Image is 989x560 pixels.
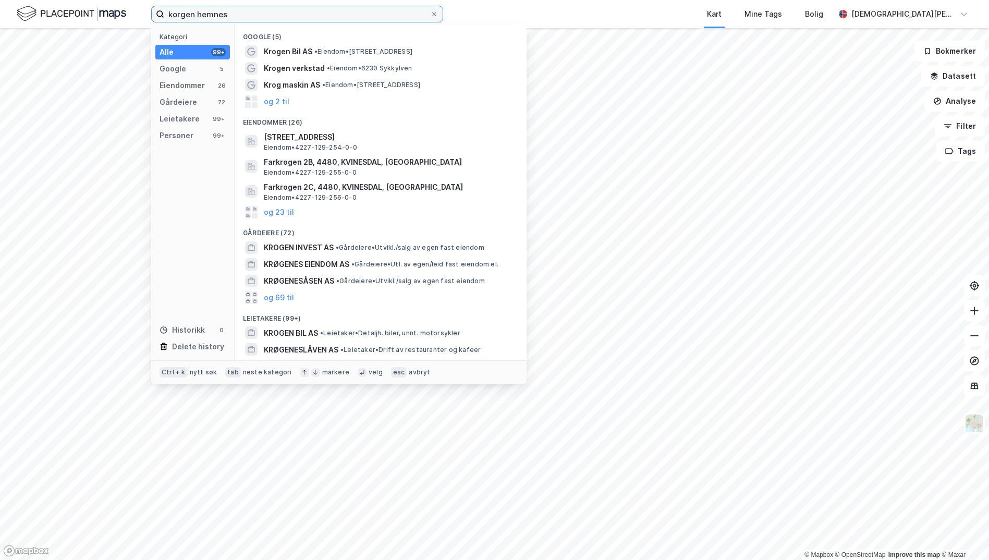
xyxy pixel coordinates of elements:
div: Personer [160,129,193,142]
input: Søk på adresse, matrikkel, gårdeiere, leietakere eller personer [164,6,430,22]
div: Delete history [172,340,224,353]
span: Leietaker • Detaljh. biler, unnt. motorsykler [320,329,460,337]
span: Gårdeiere • Utvikl./salg av egen fast eiendom [336,277,485,285]
span: KRØGENES EIENDOM AS [264,258,349,271]
span: • [320,329,323,337]
button: Analyse [924,91,985,112]
span: • [336,244,339,251]
div: 72 [217,98,226,106]
span: Gårdeiere • Utl. av egen/leid fast eiendom el. [351,260,498,269]
div: Kart [707,8,722,20]
div: Leietakere (99+) [235,306,527,325]
span: • [336,277,339,285]
span: Farkrogen 2C, 4480, KVINESDAL, [GEOGRAPHIC_DATA] [264,181,514,193]
div: Google [160,63,186,75]
span: • [314,47,318,55]
div: tab [225,367,241,378]
button: Datasett [921,66,985,87]
div: Eiendommer (26) [235,110,527,129]
span: Eiendom • 4227-129-255-0-0 [264,168,357,177]
div: Leietakere [160,113,200,125]
div: 99+ [211,115,226,123]
div: velg [369,368,383,376]
span: • [340,346,344,354]
span: • [327,64,330,72]
div: 5 [217,65,226,73]
span: KROGEN INVEST AS [264,241,334,254]
div: 26 [217,81,226,90]
div: 0 [217,326,226,334]
a: Improve this map [888,551,940,558]
div: Alle [160,46,174,58]
span: Eiendom • [STREET_ADDRESS] [314,47,412,56]
span: • [322,81,325,89]
a: OpenStreetMap [835,551,886,558]
span: KRØGENESÅSEN AS [264,275,334,287]
span: • [351,260,355,268]
a: Mapbox homepage [3,545,49,557]
span: Eiendom • 4227-129-254-0-0 [264,143,357,152]
div: Eiendommer [160,79,205,92]
div: Mine Tags [744,8,782,20]
div: 99+ [211,48,226,56]
span: Leietaker • Drift av restauranter og kafeer [340,346,481,354]
div: avbryt [409,368,430,376]
div: neste kategori [243,368,292,376]
span: Eiendom • 4227-129-256-0-0 [264,193,357,202]
span: KRØGENESLÅVEN AS [264,344,338,356]
div: Gårdeiere [160,96,197,108]
span: Gårdeiere • Utvikl./salg av egen fast eiendom [336,244,484,252]
button: Tags [936,141,985,162]
div: esc [391,367,407,378]
div: Google (5) [235,25,527,43]
span: Krog maskin AS [264,79,320,91]
span: Farkrogen 2B, 4480, KVINESDAL, [GEOGRAPHIC_DATA] [264,156,514,168]
iframe: Chat Widget [937,510,989,560]
span: Krogen Bil AS [264,45,312,58]
div: markere [322,368,349,376]
div: Historikk [160,324,205,336]
div: Bolig [805,8,823,20]
button: Bokmerker [914,41,985,62]
button: og 69 til [264,291,294,304]
button: og 2 til [264,95,289,108]
span: KROGEN BIL AS [264,327,318,339]
div: Gårdeiere (72) [235,221,527,239]
div: Ctrl + k [160,367,188,378]
span: Eiendom • [STREET_ADDRESS] [322,81,420,89]
span: Krogen verkstad [264,62,325,75]
img: logo.f888ab2527a4732fd821a326f86c7f29.svg [17,5,126,23]
a: Mapbox [804,551,833,558]
div: 99+ [211,131,226,140]
span: Eiendom • 6230 Sykkylven [327,64,412,72]
button: Filter [935,116,985,137]
span: [STREET_ADDRESS] [264,131,514,143]
div: nytt søk [190,368,217,376]
img: Z [964,413,984,433]
div: [DEMOGRAPHIC_DATA][PERSON_NAME] [851,8,956,20]
div: Kategori [160,33,230,41]
button: og 23 til [264,206,294,218]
